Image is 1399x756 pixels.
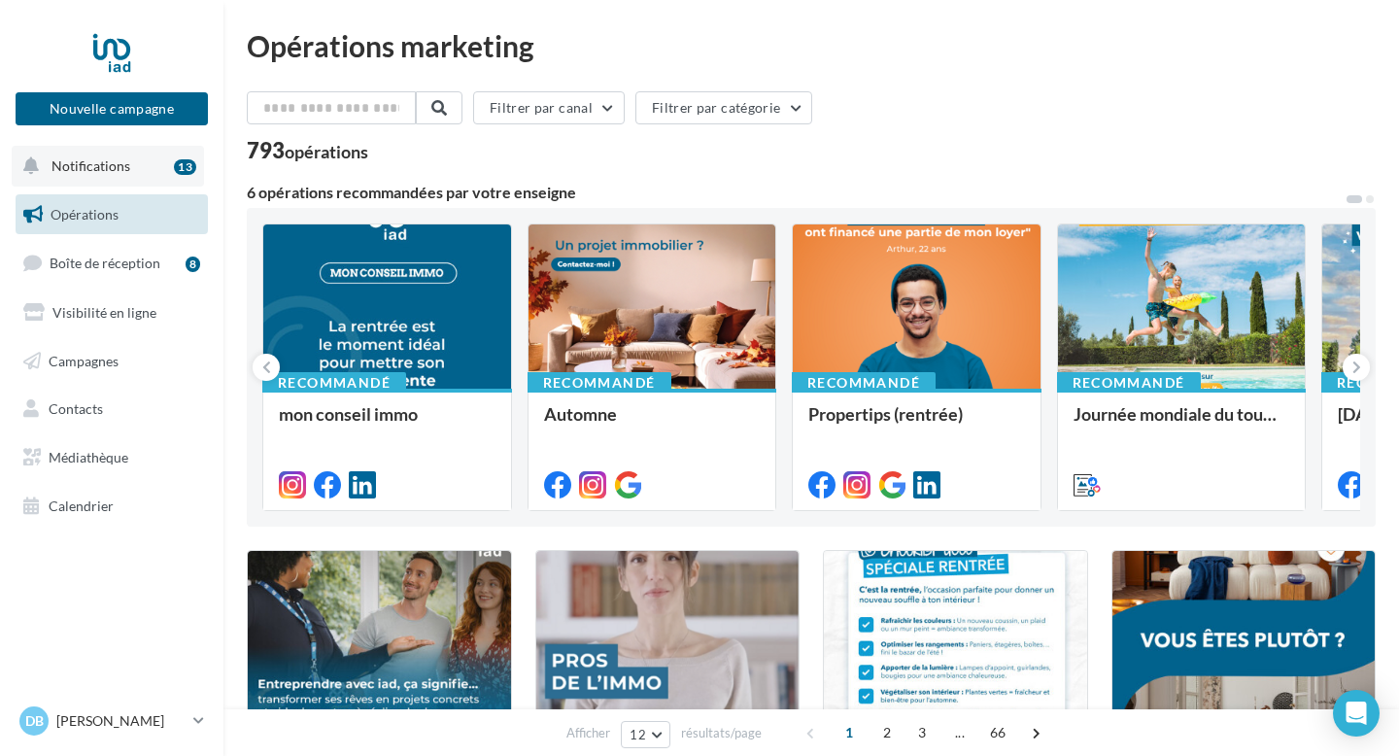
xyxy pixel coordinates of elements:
span: 1 [834,717,865,748]
a: Médiathèque [12,437,212,478]
span: Médiathèque [49,449,128,465]
div: 6 opérations recommandées par votre enseigne [247,185,1345,200]
div: Automne [544,404,761,443]
div: 13 [174,159,196,175]
button: Notifications 13 [12,146,204,187]
a: DB [PERSON_NAME] [16,703,208,739]
span: Boîte de réception [50,255,160,271]
button: Filtrer par canal [473,91,625,124]
div: 8 [186,257,200,272]
span: Campagnes [49,352,119,368]
span: 2 [871,717,903,748]
button: Filtrer par catégorie [635,91,812,124]
div: mon conseil immo [279,404,495,443]
a: Opérations [12,194,212,235]
span: Calendrier [49,498,114,514]
a: Calendrier [12,486,212,527]
span: Notifications [51,157,130,174]
div: 793 [247,140,368,161]
a: Visibilité en ligne [12,292,212,333]
div: Propertips (rentrée) [808,404,1025,443]
span: DB [25,711,44,731]
button: 12 [621,721,670,748]
div: Opérations marketing [247,31,1376,60]
span: résultats/page [681,724,762,742]
a: Contacts [12,389,212,430]
a: Boîte de réception8 [12,242,212,284]
div: Recommandé [1057,372,1201,394]
span: Afficher [566,724,610,742]
span: Opérations [51,206,119,223]
span: 12 [630,727,646,742]
div: Open Intercom Messenger [1333,690,1380,737]
div: Recommandé [262,372,406,394]
span: ... [944,717,975,748]
a: Campagnes [12,341,212,382]
span: 3 [906,717,938,748]
div: Journée mondiale du tourisme [1074,404,1290,443]
span: Visibilité en ligne [52,304,156,321]
div: Recommandé [792,372,936,394]
p: [PERSON_NAME] [56,711,186,731]
div: opérations [285,143,368,160]
div: Recommandé [528,372,671,394]
button: Nouvelle campagne [16,92,208,125]
span: 66 [982,717,1014,748]
span: Contacts [49,400,103,417]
